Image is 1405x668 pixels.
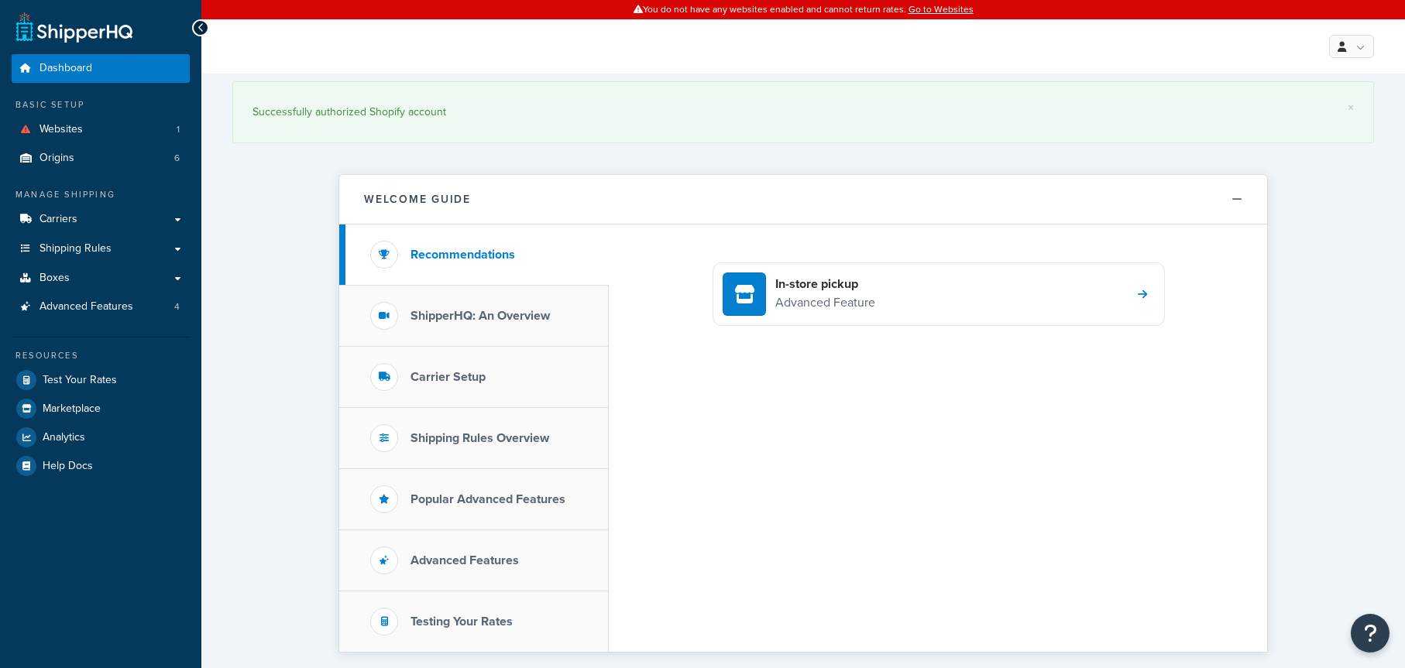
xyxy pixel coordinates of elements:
[775,293,875,313] p: Advanced Feature
[43,460,93,473] span: Help Docs
[12,423,190,451] a: Analytics
[174,152,180,165] span: 6
[40,272,70,285] span: Boxes
[252,101,1354,123] div: Successfully authorized Shopify account
[775,276,875,293] h4: In-store pickup
[174,300,180,313] span: 4
[12,452,190,480] a: Help Docs
[12,205,190,234] a: Carriers
[411,309,550,323] h3: ShipperHQ: An Overview
[1348,101,1354,114] a: ×
[339,175,1267,224] button: Welcome Guide
[40,123,83,136] span: Websites
[12,366,190,394] a: Test Your Rates
[364,194,471,205] h2: Welcome Guide
[909,2,974,16] a: Go to Websites
[12,264,190,293] a: Boxes
[40,242,112,255] span: Shipping Rules
[43,374,117,387] span: Test Your Rates
[40,152,74,165] span: Origins
[12,54,190,83] a: Dashboard
[411,553,519,567] h3: Advanced Features
[43,403,101,416] span: Marketplace
[12,349,190,362] div: Resources
[177,123,180,136] span: 1
[12,115,190,144] a: Websites1
[1351,614,1390,653] button: Open Resource Center
[12,98,190,111] div: Basic Setup
[40,300,133,313] span: Advanced Features
[411,248,515,262] h3: Recommendations
[411,615,513,629] h3: Testing Your Rates
[43,431,85,444] span: Analytics
[12,235,190,263] a: Shipping Rules
[12,144,190,173] li: Origins
[12,395,190,423] a: Marketplace
[411,492,565,506] h3: Popular Advanced Features
[411,431,549,445] h3: Shipping Rules Overview
[411,370,486,384] h3: Carrier Setup
[12,188,190,201] div: Manage Shipping
[40,62,92,75] span: Dashboard
[12,144,190,173] a: Origins6
[12,293,190,321] li: Advanced Features
[12,293,190,321] a: Advanced Features4
[40,213,77,226] span: Carriers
